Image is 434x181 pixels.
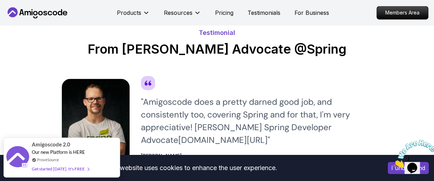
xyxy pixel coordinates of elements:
[178,134,268,145] a: [DOMAIN_NAME][URL]
[37,157,59,163] a: ProveSource
[376,6,428,19] a: Members Area
[32,140,70,149] span: Amigoscode 2.0
[164,8,192,17] p: Resources
[390,137,434,170] iframe: chat widget
[215,8,233,17] a: Pricing
[5,160,377,176] div: This website uses cookies to enhance the user experience.
[62,28,373,38] p: Testimonial
[32,149,85,155] span: Our new Platform is HERE
[295,8,329,17] a: For Business
[117,8,150,23] button: Products
[141,152,182,159] strong: [PERSON_NAME]
[388,162,429,174] button: Accept cookies
[3,3,6,9] span: 1
[117,8,141,17] p: Products
[377,6,428,19] p: Members Area
[62,42,373,56] h2: From [PERSON_NAME] Advocate @Spring
[3,3,47,31] img: Chat attention grabber
[248,8,280,17] a: Testimonials
[32,165,89,173] div: Get started [DATE]. It's FREE
[141,152,203,166] a: [PERSON_NAME] Spring Developer Advocate
[6,146,29,169] img: provesource social proof notification image
[164,8,201,23] button: Resources
[141,96,373,146] div: " Amigoscode does a pretty darned good job, and consistently too, covering Spring and for that, I...
[62,79,130,163] img: testimonial image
